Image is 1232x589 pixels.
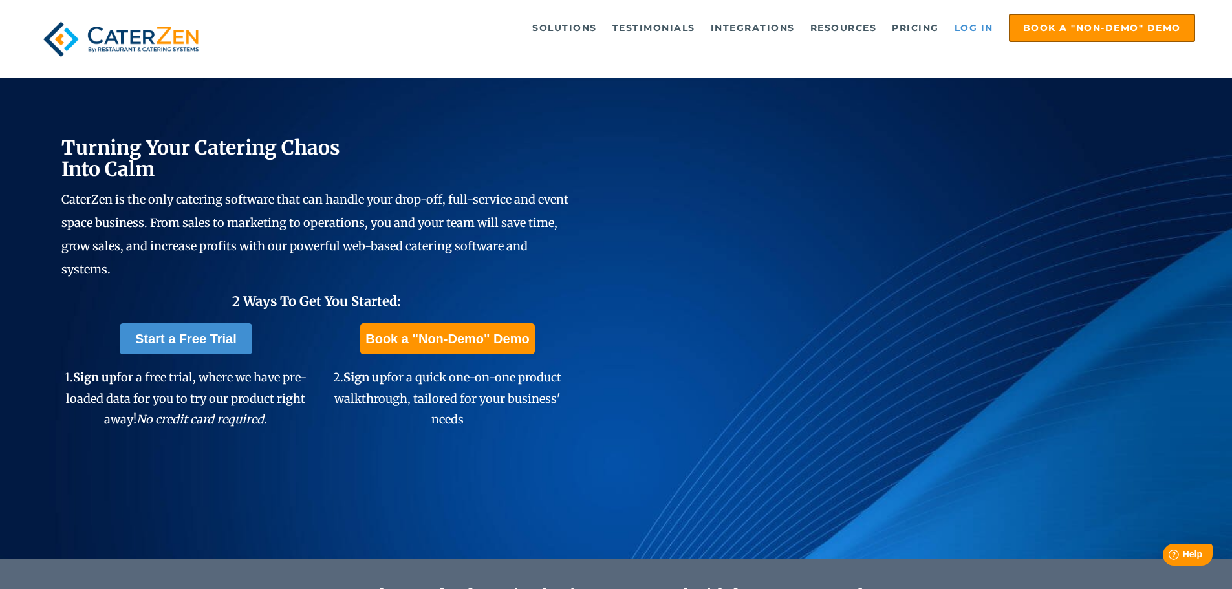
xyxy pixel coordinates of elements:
[37,14,205,65] img: caterzen
[136,412,267,427] em: No credit card required.
[343,370,387,385] span: Sign up
[232,293,401,309] span: 2 Ways To Get You Started:
[804,15,883,41] a: Resources
[65,370,307,427] span: 1. for a free trial, where we have pre-loaded data for you to try our product right away!
[120,323,252,354] a: Start a Free Trial
[333,370,561,427] span: 2. for a quick one-on-one product walkthrough, tailored for your business' needs
[61,135,340,181] span: Turning Your Catering Chaos Into Calm
[235,14,1195,42] div: Navigation Menu
[61,192,568,277] span: CaterZen is the only catering software that can handle your drop-off, full-service and event spac...
[606,15,702,41] a: Testimonials
[1009,14,1195,42] a: Book a "Non-Demo" Demo
[704,15,801,41] a: Integrations
[360,323,534,354] a: Book a "Non-Demo" Demo
[948,15,1000,41] a: Log in
[73,370,116,385] span: Sign up
[526,15,603,41] a: Solutions
[885,15,946,41] a: Pricing
[1117,539,1218,575] iframe: Help widget launcher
